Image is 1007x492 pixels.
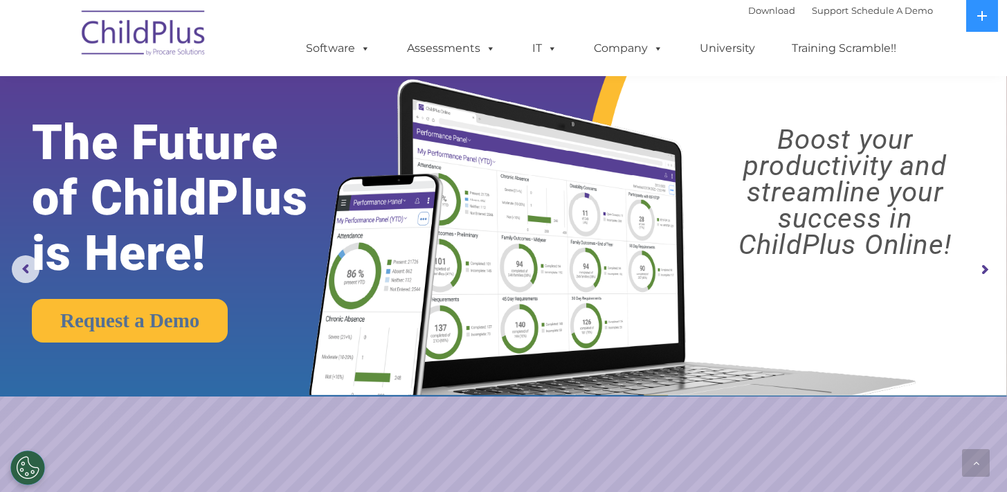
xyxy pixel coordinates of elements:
[748,5,795,16] a: Download
[748,5,933,16] font: |
[32,115,354,281] rs-layer: The Future of ChildPlus is Here!
[778,35,910,62] a: Training Scramble!!
[518,35,571,62] a: IT
[686,35,769,62] a: University
[10,450,45,485] button: Cookies Settings
[696,127,995,258] rs-layer: Boost your productivity and streamline your success in ChildPlus Online!
[75,1,213,70] img: ChildPlus by Procare Solutions
[32,299,228,343] a: Request a Demo
[580,35,677,62] a: Company
[393,35,509,62] a: Assessments
[812,5,849,16] a: Support
[292,35,384,62] a: Software
[851,5,933,16] a: Schedule A Demo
